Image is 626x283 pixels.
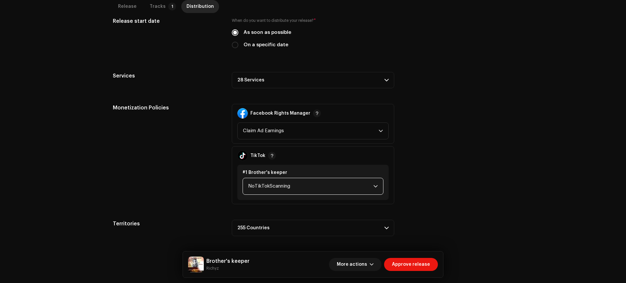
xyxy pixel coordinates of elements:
h5: Services [113,72,221,80]
p-accordion-header: 255 Countries [232,220,394,236]
span: Claim Ad Earnings [243,123,379,139]
button: Approve release [384,258,438,271]
div: dropdown trigger [379,123,383,139]
span: Approve release [392,258,430,271]
div: #1 Brother's keeper [243,170,383,175]
button: More actions [329,258,381,271]
small: When do you want to distribute your release? [232,17,314,24]
label: As soon as possible [244,29,291,36]
label: On a specific date [244,41,288,49]
strong: TikTok [250,153,265,158]
div: dropdown trigger [373,178,378,194]
small: Brother's keeper [206,265,249,272]
img: f85f2127-ffb9-4f63-bd7f-71ffba49456b [188,257,204,272]
span: More actions [337,258,367,271]
strong: Facebook Rights Manager [250,111,310,116]
h5: Territories [113,220,221,228]
p-accordion-header: 28 Services [232,72,394,88]
h5: Release start date [113,17,221,25]
h5: Monetization Policies [113,104,221,112]
span: NoTikTokScanning [248,178,373,194]
h5: Brother's keeper [206,257,249,265]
